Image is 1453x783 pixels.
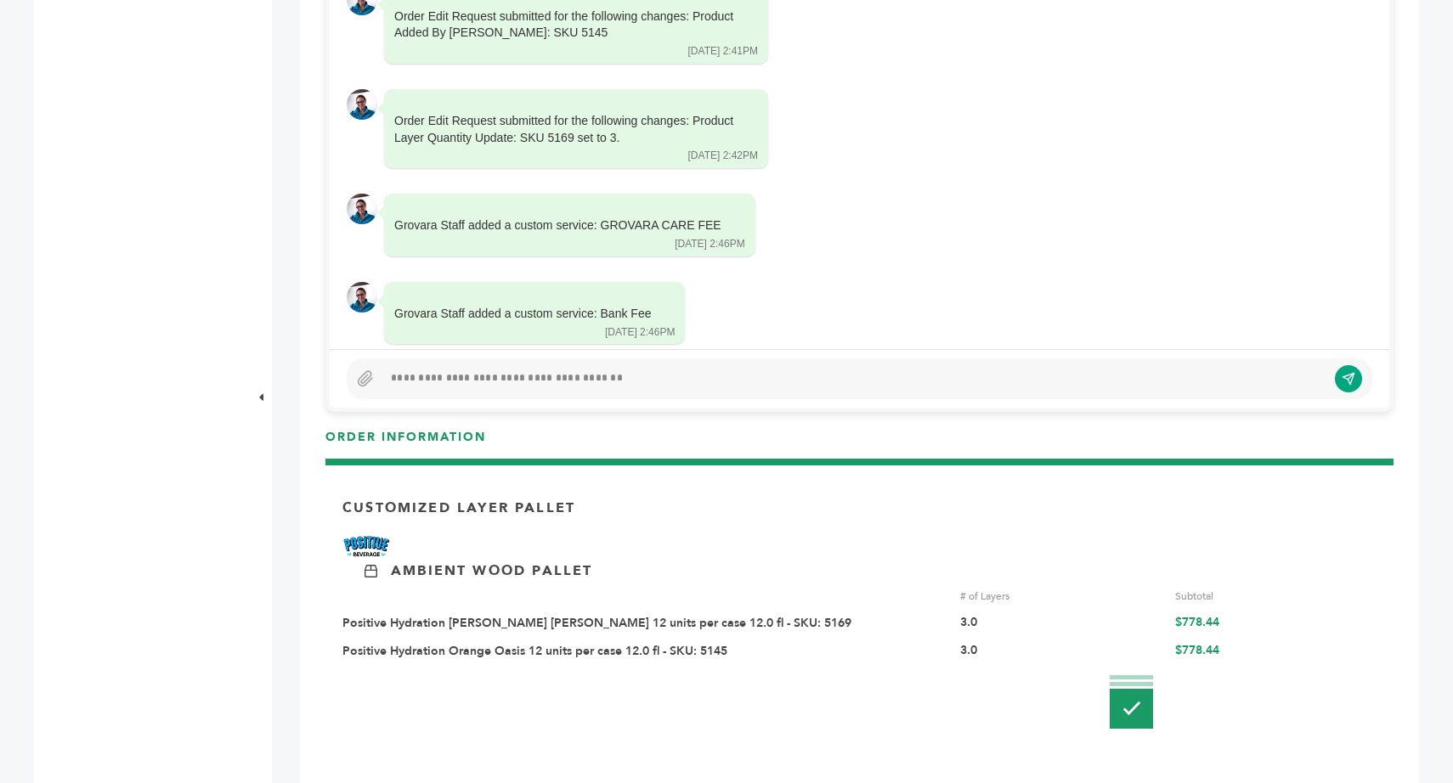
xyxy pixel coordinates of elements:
div: [DATE] 2:42PM [688,149,758,163]
div: 3.0 [960,643,1162,660]
a: Positive Hydration Orange Oasis 12 units per case 12.0 fl - SKU: 5145 [342,643,727,659]
div: # of Layers [960,589,1162,604]
div: Grovara Staff added a custom service: GROVARA CARE FEE [394,217,721,234]
p: Customized Layer Pallet [342,499,575,517]
div: [DATE] 2:41PM [688,44,758,59]
div: $778.44 [1175,615,1377,632]
div: Grovara Staff added a custom service: Bank Fee [394,306,651,323]
a: Positive Hydration [PERSON_NAME] [PERSON_NAME] 12 units per case 12.0 fl - SKU: 5169 [342,615,851,631]
div: Order Edit Request submitted for the following changes: Product Layer Quantity Update: SKU 5169 s... [394,113,734,146]
img: Pallet-Icons-02.png [1110,675,1153,729]
div: 3.0 [960,615,1162,632]
img: Ambient [365,565,377,577]
div: $778.44 [1175,643,1377,660]
div: [DATE] 2:46PM [675,237,744,251]
div: [DATE] 2:46PM [605,325,675,340]
p: Ambient Wood Pallet [391,561,592,580]
img: Brand Name [342,536,393,560]
h3: ORDER INFORMATION [325,429,1394,459]
div: Subtotal [1175,589,1377,604]
div: Order Edit Request submitted for the following changes: Product Added By [PERSON_NAME]: SKU 5145 [394,8,734,42]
